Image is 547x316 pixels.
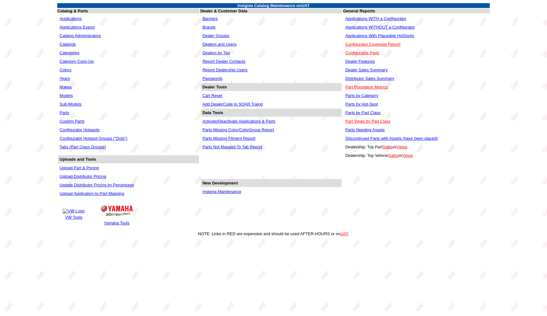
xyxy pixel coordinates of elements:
[396,145,407,149] a: Views
[340,231,348,236] a: UAT
[59,68,71,72] a: Colors
[202,59,246,64] a: Report Dealer Contacts
[57,9,88,13] b: Catalog & Parts
[388,153,399,158] a: Sales
[345,119,390,124] a: Part Views by Part Class
[59,136,127,141] a: Configurator Hotspot Groups ("Dots")
[59,50,79,55] a: Categories
[3,231,544,236] div: NOTE: Links in RED are expensive and should be used AFTER-HOURS or on .
[343,9,375,13] b: General Reports
[202,85,227,89] b: Dealer Tools
[202,76,223,81] a: Passwords
[59,157,96,162] b: Uploads and Tools
[59,174,106,179] a: Upload Distributor Pricing
[345,42,400,47] a: Configurator Coverage Report
[202,16,218,21] a: Banners
[59,33,101,38] a: Catalog Administrators
[59,110,69,115] a: Parts
[59,59,94,64] a: Category Copy-Up
[345,50,379,55] a: Configurable Parts
[63,209,84,214] img: VW Logo
[402,153,413,158] a: Views
[345,16,406,21] a: Applications WITH a Configurator
[202,102,263,106] a: Add DealerCode to SOAR Traing
[345,76,394,81] a: Distributor Sales Summary
[202,50,230,55] a: Dealers by Tier
[345,68,388,72] a: Dealer Sales Summary
[59,42,76,47] a: Catalogs
[62,215,85,220] td: VW Tools
[202,145,262,149] a: Parts Not Mapped To Tab Report
[202,127,274,132] a: Parts Missing Color/ColorGroup Report
[344,152,489,159] td: Dealership: Top Vehicle or
[59,85,71,89] a: Makes
[202,136,256,141] a: Parts Missing Fitment Report
[59,119,84,124] a: Custom Parts
[345,25,415,29] a: Applications WITHOUT a Configurator
[345,85,388,89] a: Part Population Metrics
[202,33,229,38] a: Dealer Groups
[202,119,276,124] a: Activate/Deactivate Applications & Parts
[100,220,133,226] td: Yamaha Tools
[59,145,106,149] a: Tabs (Part Class Groups)
[202,68,247,72] a: Report Dealership Users
[345,136,438,141] a: Discontinued Parts with Assets (have been placed)
[62,208,85,221] a: VW Logo VW Tools
[202,25,215,29] a: Brands
[202,181,238,185] b: New Development
[57,3,489,8] td: Insignia Catalog Maintenance on
[59,76,70,81] a: Years
[202,42,237,47] a: Dealers and Users
[59,191,124,196] a: Upload Application-to-Part Mapping
[202,189,241,194] a: Insignia Maintenance
[301,3,310,8] span: UAT
[59,165,99,170] a: Upload Part & Pricing
[200,9,247,13] b: Dealer & Customer Data
[345,127,384,132] a: Parts Needing Assets
[101,205,133,216] img: Yamaha Logo
[202,110,223,115] b: Data Tools
[59,183,134,187] a: Update Distributor Pricing by Percentage
[344,143,489,151] td: Dealership: Top Part or
[59,102,81,106] a: Sub-Models
[59,25,95,29] a: Applications Export
[202,93,222,98] a: Cart Reset
[382,145,393,149] a: Sales
[345,33,414,38] a: Applications With Placeable HotSpots
[59,93,73,98] a: Models
[59,127,99,132] a: Configurator Hotspots
[345,102,378,106] a: Parts by Hot-Spot
[59,16,82,21] a: Applications
[345,93,378,98] a: Parts by Category
[100,202,134,226] a: Yamaha Logo Yamaha Tools
[345,110,380,115] a: Parts by Part Class
[345,59,375,64] a: Dealer Features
